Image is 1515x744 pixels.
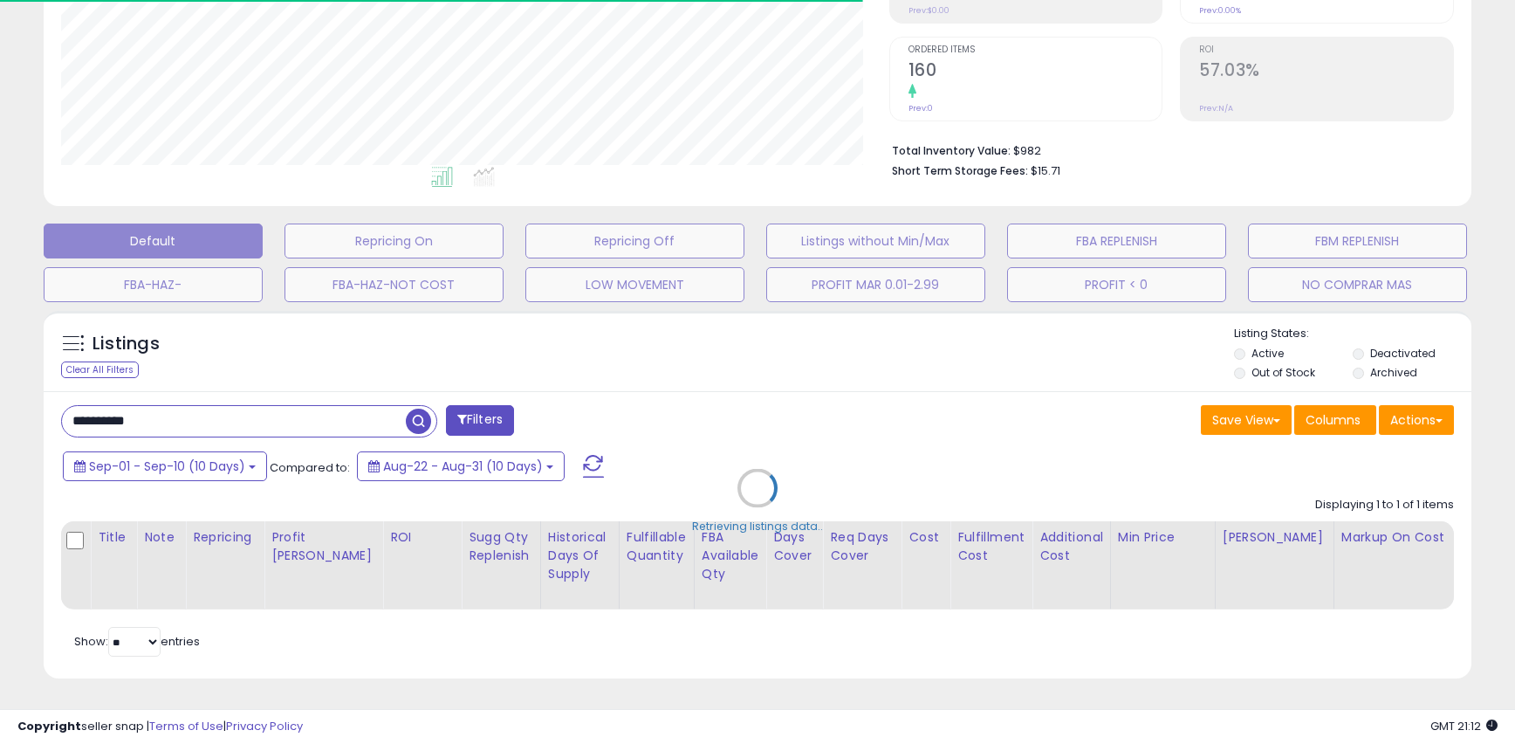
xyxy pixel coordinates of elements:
small: Prev: 0 [908,103,933,114]
button: Listings without Min/Max [766,224,985,258]
span: 2025-09-11 21:12 GMT [1430,718,1498,734]
button: FBA-HAZ-NOT COST [284,267,504,302]
button: FBA-HAZ- [44,267,263,302]
button: LOW MOVEMENT [525,267,744,302]
a: Privacy Policy [226,718,303,734]
span: $15.71 [1031,162,1060,179]
h2: 57.03% [1199,60,1453,84]
span: Ordered Items [908,45,1162,55]
a: Terms of Use [149,718,223,734]
b: Total Inventory Value: [892,143,1011,158]
button: PROFIT MAR 0.01-2.99 [766,267,985,302]
li: $982 [892,139,1442,160]
button: FBM REPLENISH [1248,224,1467,258]
h2: 160 [908,60,1162,84]
button: Repricing On [284,224,504,258]
div: seller snap | | [17,719,303,735]
strong: Copyright [17,718,81,734]
span: ROI [1199,45,1453,55]
button: FBA REPLENISH [1007,224,1226,258]
button: PROFIT < 0 [1007,267,1226,302]
div: Retrieving listings data.. [692,519,823,534]
button: Default [44,224,263,258]
small: Prev: N/A [1199,103,1233,114]
button: Repricing Off [525,224,744,258]
b: Short Term Storage Fees: [892,163,1028,178]
small: Prev: 0.00% [1199,5,1241,16]
small: Prev: $0.00 [908,5,949,16]
button: NO COMPRAR MAS [1248,267,1467,302]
